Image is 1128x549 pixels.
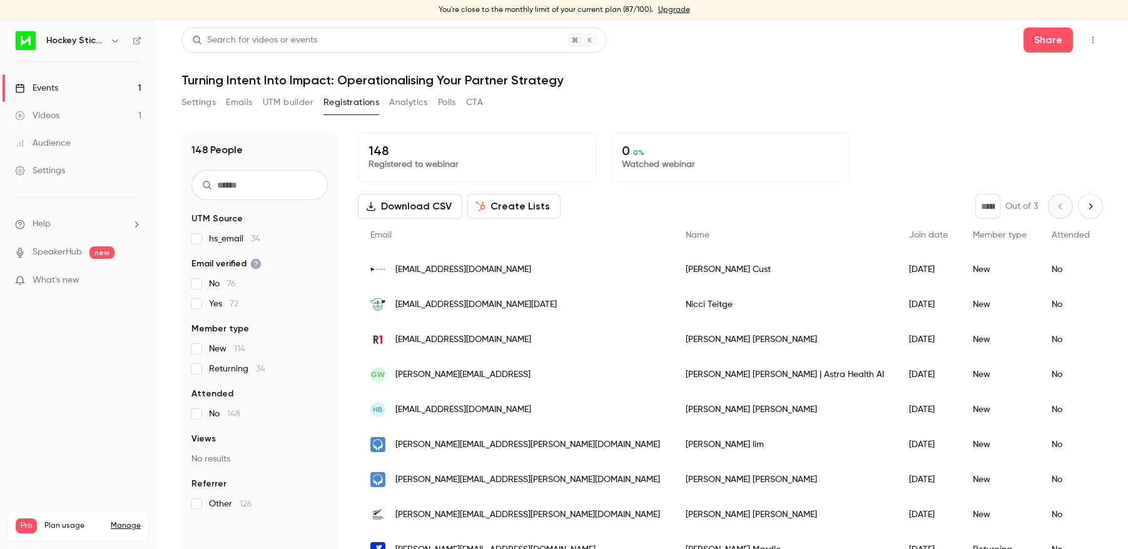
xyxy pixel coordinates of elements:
a: Upgrade [658,5,690,15]
span: [EMAIL_ADDRESS][DOMAIN_NAME] [395,403,531,416]
iframe: Noticeable Trigger [126,275,141,286]
button: Next page [1078,194,1103,219]
div: [DATE] [897,462,960,497]
h1: Turning Intent Into Impact: Operationalising Your Partner Strategy [181,73,1103,88]
span: [PERSON_NAME][EMAIL_ADDRESS][PERSON_NAME][DOMAIN_NAME] [395,438,660,451]
div: [DATE] [897,287,960,322]
span: Member type [191,323,249,335]
span: hs_email [209,233,260,245]
li: help-dropdown-opener [15,218,141,231]
div: Search for videos or events [192,34,317,47]
span: 126 [240,500,252,508]
div: No [1039,392,1102,427]
h1: 148 People [191,143,243,158]
img: nzte.govt.nz [370,507,385,522]
span: Returning [209,363,265,375]
span: No [209,408,240,420]
div: New [960,427,1039,462]
div: [DATE] [897,252,960,287]
div: Nicci Teitge [673,287,897,322]
p: Out of 3 [1005,200,1038,213]
button: Share [1024,28,1073,53]
span: Help [33,218,51,231]
div: [DATE] [897,322,960,357]
div: New [960,287,1039,322]
button: Registrations [323,93,379,113]
span: [EMAIL_ADDRESS][DOMAIN_NAME] [395,263,531,276]
span: Other [209,498,252,510]
span: Name [686,231,709,239]
div: No [1039,497,1102,532]
button: Analytics [389,93,428,113]
span: Attended [1052,231,1090,239]
button: Emails [226,93,252,113]
div: Videos [15,109,59,122]
button: Polls [438,93,456,113]
button: Create Lists [467,194,561,219]
span: 72 [230,300,238,308]
div: [DATE] [897,497,960,532]
div: [DATE] [897,392,960,427]
div: [DATE] [897,427,960,462]
span: Join date [909,231,948,239]
div: No [1039,287,1102,322]
div: Events [15,82,58,94]
div: Settings [15,164,65,177]
a: SpeakerHub [33,246,82,259]
img: hyperhq.com [370,262,385,277]
span: [PERSON_NAME][EMAIL_ADDRESS] [395,368,531,381]
span: GW [371,369,385,380]
div: [PERSON_NAME] Cust [673,252,897,287]
span: Plan usage [44,521,103,531]
img: requirementone.com [370,332,385,347]
span: [PERSON_NAME][EMAIL_ADDRESS][PERSON_NAME][DOMAIN_NAME] [395,473,660,486]
span: 0 % [633,148,644,157]
span: Email verified [191,258,262,270]
div: [PERSON_NAME] [PERSON_NAME] | Astra Health AI [673,357,897,392]
img: iif.today [370,297,385,312]
img: myclearhead.com [370,437,385,452]
button: CTA [466,93,483,113]
p: Registered to webinar [368,158,586,171]
div: New [960,392,1039,427]
div: [PERSON_NAME] [PERSON_NAME] [673,322,897,357]
div: New [960,497,1039,532]
button: Settings [181,93,216,113]
span: What's new [33,274,79,287]
div: No [1039,322,1102,357]
p: Watched webinar [622,158,839,171]
span: 114 [234,345,245,353]
p: 0 [622,143,839,158]
div: Audience [15,137,71,149]
span: HB [373,404,383,415]
div: [PERSON_NAME] lim [673,427,897,462]
span: Email [370,231,392,239]
a: Manage [111,521,141,531]
h6: Hockey Stick Advisory [46,34,105,47]
p: No results [191,453,328,465]
button: Download CSV [358,194,462,219]
img: myclearhead.com [370,472,385,487]
div: No [1039,427,1102,462]
span: New [209,343,245,355]
span: new [89,246,114,259]
span: No [209,278,236,290]
span: 148 [227,410,240,418]
span: Referrer [191,478,226,490]
div: No [1039,357,1102,392]
div: New [960,322,1039,357]
div: New [960,357,1039,392]
img: Hockey Stick Advisory [16,31,36,51]
span: [PERSON_NAME][EMAIL_ADDRESS][PERSON_NAME][DOMAIN_NAME] [395,508,660,521]
span: Yes [209,298,238,310]
div: No [1039,252,1102,287]
div: [PERSON_NAME] [PERSON_NAME] [673,462,897,497]
span: 76 [227,280,236,288]
span: [EMAIL_ADDRESS][DOMAIN_NAME] [395,333,531,346]
div: [PERSON_NAME] [PERSON_NAME] [673,497,897,532]
span: Pro [16,518,37,533]
div: [DATE] [897,357,960,392]
span: Views [191,433,216,445]
span: Member type [973,231,1027,239]
div: [PERSON_NAME] [PERSON_NAME] [673,392,897,427]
